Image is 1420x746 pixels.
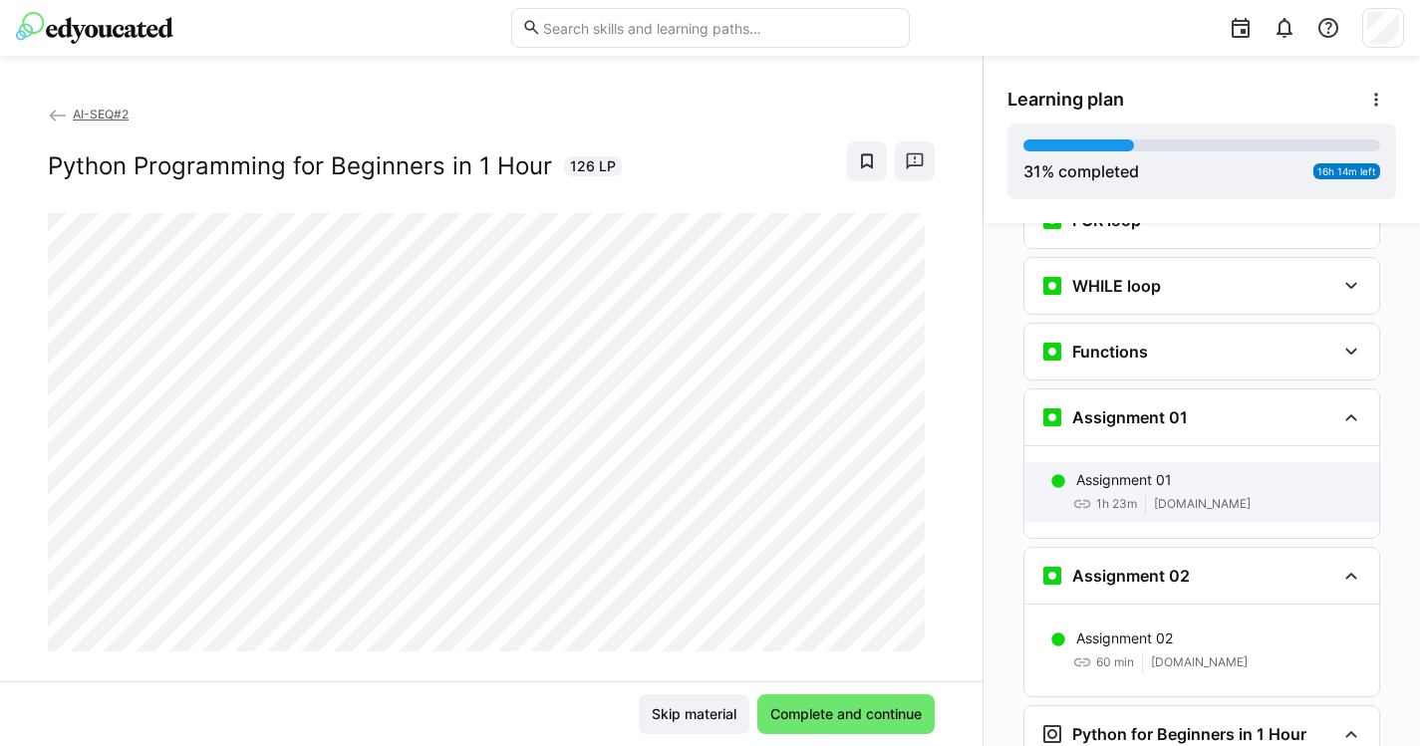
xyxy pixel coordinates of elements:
h3: WHILE loop [1072,276,1161,296]
p: Assignment 02 [1076,628,1173,648]
span: Learning plan [1007,89,1124,111]
span: 31 [1023,161,1041,181]
span: 126 LP [570,156,616,176]
span: 16h 14m left [1317,165,1376,177]
span: [DOMAIN_NAME] [1154,496,1251,512]
h3: Assignment 01 [1072,407,1188,427]
h3: Assignment 02 [1072,566,1190,586]
input: Search skills and learning paths… [541,19,898,37]
p: Assignment 01 [1076,470,1172,490]
span: [DOMAIN_NAME] [1151,654,1248,670]
button: Complete and continue [757,694,935,734]
h2: Python Programming for Beginners in 1 Hour [48,151,552,181]
span: 60 min [1096,654,1134,670]
span: 1h 23m [1096,496,1137,512]
span: AI-SEQ#2 [73,107,129,122]
button: Skip material [639,694,749,734]
h3: Functions [1072,342,1148,362]
span: Complete and continue [767,704,925,724]
div: % completed [1023,159,1139,183]
span: Skip material [649,704,739,724]
a: AI-SEQ#2 [48,107,129,122]
h3: Python for Beginners in 1 Hour [1072,724,1306,744]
